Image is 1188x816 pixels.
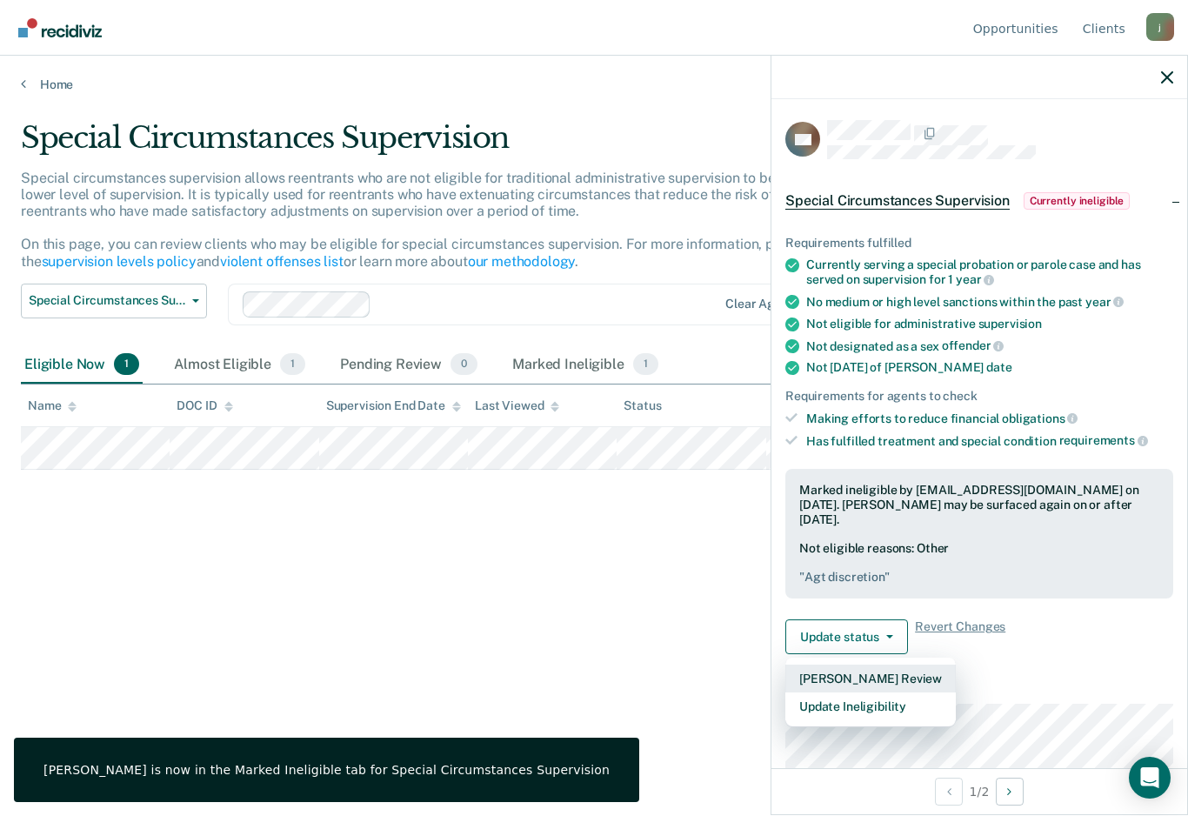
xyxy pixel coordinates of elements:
div: Not [DATE] of [PERSON_NAME] [806,360,1173,375]
div: Supervision End Date [326,398,461,413]
a: Home [21,77,1167,92]
div: Special Circumstances Supervision [21,120,912,170]
span: requirements [1059,433,1148,447]
div: 1 / 2 [771,768,1187,814]
button: Update status [785,619,908,654]
div: Pending Review [337,346,481,385]
div: Name [28,398,77,413]
div: DOC ID [177,398,232,413]
span: Special Circumstances Supervision [785,192,1010,210]
button: Next Opportunity [996,778,1024,806]
div: Open Intercom Messenger [1129,757,1171,799]
p: Special circumstances supervision allows reentrants who are not eligible for traditional administ... [21,170,875,270]
span: 1 [633,353,658,376]
div: Requirements fulfilled [785,236,1173,251]
span: Currently ineligible [1024,192,1131,210]
pre: " Agt discretion " [799,570,1159,585]
div: Not eligible for administrative [806,317,1173,331]
span: obligations [1002,411,1078,425]
button: Update Ineligibility [785,692,956,720]
div: Last Viewed [475,398,559,413]
div: Status [624,398,661,413]
div: Special Circumstances SupervisionCurrently ineligible [771,173,1187,229]
span: 1 [114,353,139,376]
div: Currently serving a special probation or parole case and has served on supervision for 1 [806,258,1173,287]
dt: Supervision [785,682,1173,697]
button: [PERSON_NAME] Review [785,665,956,692]
div: Marked ineligible by [EMAIL_ADDRESS][DOMAIN_NAME] on [DATE]. [PERSON_NAME] may be surfaced again ... [799,483,1159,526]
div: Clear agents [725,297,799,311]
span: year [956,272,994,286]
span: Revert Changes [915,619,1005,654]
div: Marked Ineligible [509,346,662,385]
div: Not eligible reasons: Other [799,541,1159,585]
span: date [986,360,1011,374]
div: Requirements for agents to check [785,389,1173,404]
div: j [1146,13,1174,41]
span: offender [942,338,1004,352]
span: 0 [451,353,477,376]
a: supervision levels policy [42,253,197,270]
div: Not designated as a sex [806,338,1173,354]
div: Dropdown Menu [785,658,956,727]
div: Has fulfilled treatment and special condition [806,433,1173,449]
div: Almost Eligible [170,346,309,385]
div: [PERSON_NAME] is now in the Marked Ineligible tab for Special Circumstances Supervision [43,762,610,778]
img: Recidiviz [18,18,102,37]
div: No medium or high level sanctions within the past [806,294,1173,310]
div: Making efforts to reduce financial [806,411,1173,426]
a: our methodology [468,253,576,270]
button: Profile dropdown button [1146,13,1174,41]
button: Previous Opportunity [935,778,963,806]
div: Eligible Now [21,346,143,385]
span: year [1085,295,1124,309]
a: violent offenses list [220,253,344,270]
span: 1 [280,353,305,376]
span: supervision [978,317,1042,331]
span: Special Circumstances Supervision [29,293,185,308]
